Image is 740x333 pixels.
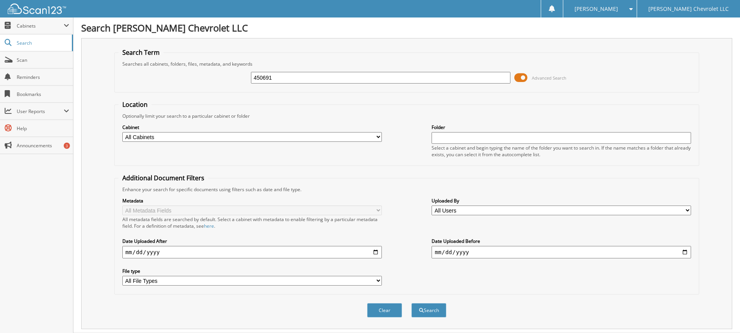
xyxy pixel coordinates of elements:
button: Search [411,303,446,317]
span: Help [17,125,69,132]
button: Clear [367,303,402,317]
div: Searches all cabinets, folders, files, metadata, and keywords [118,61,695,67]
span: Search [17,40,68,46]
div: All metadata fields are searched by default. Select a cabinet with metadata to enable filtering b... [122,216,382,229]
legend: Search Term [118,48,164,57]
input: end [432,246,691,258]
h1: Search [PERSON_NAME] Chevrolet LLC [81,21,732,34]
span: [PERSON_NAME] Chevrolet LLC [648,7,729,11]
legend: Additional Document Filters [118,174,208,182]
span: User Reports [17,108,64,115]
label: Metadata [122,197,382,204]
span: Advanced Search [532,75,566,81]
div: Optionally limit your search to a particular cabinet or folder [118,113,695,119]
div: Select a cabinet and begin typing the name of the folder you want to search in. If the name match... [432,145,691,158]
img: scan123-logo-white.svg [8,3,66,14]
label: Uploaded By [432,197,691,204]
label: Date Uploaded After [122,238,382,244]
span: Cabinets [17,23,64,29]
label: File type [122,268,382,274]
div: Enhance your search for specific documents using filters such as date and file type. [118,186,695,193]
span: Reminders [17,74,69,80]
span: Announcements [17,142,69,149]
span: [PERSON_NAME] [575,7,618,11]
a: here [204,223,214,229]
label: Cabinet [122,124,382,131]
span: Scan [17,57,69,63]
label: Folder [432,124,691,131]
legend: Location [118,100,151,109]
span: Bookmarks [17,91,69,98]
label: Date Uploaded Before [432,238,691,244]
div: 3 [64,143,70,149]
input: start [122,246,382,258]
